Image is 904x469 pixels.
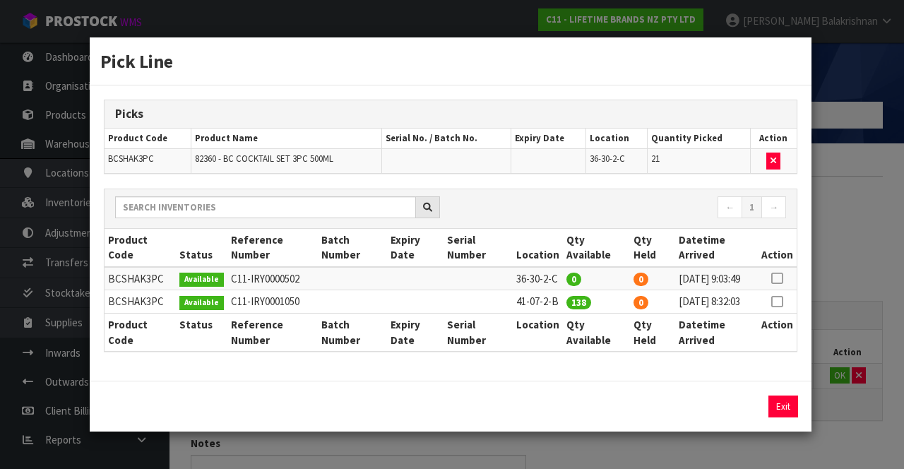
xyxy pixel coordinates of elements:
span: BCSHAK3PC [108,153,154,165]
th: Location [513,229,563,267]
td: BCSHAK3PC [105,290,176,314]
a: ← [718,196,742,219]
th: Location [585,129,647,149]
td: [DATE] 8:32:03 [675,290,758,314]
h3: Pick Line [100,48,801,74]
th: Action [758,229,797,267]
th: Serial Number [444,314,513,351]
th: Product Code [105,314,176,351]
a: 1 [742,196,762,219]
th: Quantity Picked [647,129,750,149]
th: Reference Number [227,314,318,351]
th: Batch Number [318,229,387,267]
th: Product Code [105,229,176,267]
span: 0 [634,296,648,309]
th: Serial Number [444,229,513,267]
th: Serial No. / Batch No. [381,129,511,149]
th: Status [176,229,227,267]
th: Datetime Arrived [675,314,758,351]
th: Qty Held [630,229,675,267]
th: Expiry Date [387,229,444,267]
span: Available [179,273,224,287]
h3: Picks [115,107,786,121]
span: 0 [634,273,648,286]
span: 36-30-2-C [590,153,625,165]
td: C11-IRY0000502 [227,267,318,290]
th: Action [758,314,797,351]
td: C11-IRY0001050 [227,290,318,314]
span: 82360 - BC COCKTAIL SET 3PC 500ML [195,153,333,165]
th: Location [513,314,563,351]
th: Qty Available [563,314,630,351]
th: Expiry Date [387,314,444,351]
th: Qty Available [563,229,630,267]
span: 0 [566,273,581,286]
span: Available [179,296,224,310]
td: BCSHAK3PC [105,267,176,290]
span: 138 [566,296,591,309]
th: Datetime Arrived [675,229,758,267]
th: Product Name [191,129,381,149]
th: Reference Number [227,229,318,267]
th: Batch Number [318,314,387,351]
th: Expiry Date [511,129,585,149]
th: Qty Held [630,314,675,351]
nav: Page navigation [461,196,786,221]
td: 41-07-2-B [513,290,563,314]
span: 21 [651,153,660,165]
button: Exit [768,396,798,417]
a: → [761,196,786,219]
th: Product Code [105,129,191,149]
td: [DATE] 9:03:49 [675,267,758,290]
td: 36-30-2-C [513,267,563,290]
input: Search inventories [115,196,416,218]
th: Status [176,314,227,351]
th: Action [750,129,797,149]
